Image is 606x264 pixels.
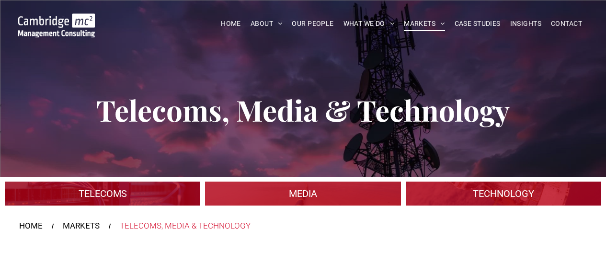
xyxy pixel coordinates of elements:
span: Telecoms, Media & Technology [96,91,510,129]
a: WHAT WE DO [339,16,400,31]
a: A large mall with arched glass roof [406,182,601,206]
a: CONTACT [546,16,587,31]
nav: Breadcrumbs [19,220,587,232]
a: MARKETS [399,16,449,31]
a: ABOUT [246,16,287,31]
img: Go to Homepage [18,13,95,37]
a: MARKETS [63,220,100,232]
a: Your Business Transformed | Cambridge Management Consulting [18,15,95,25]
a: OUR PEOPLE [287,16,338,31]
a: An industrial plant [5,182,200,206]
a: HOME [19,220,43,232]
a: CASE STUDIES [450,16,505,31]
a: INSIGHTS [505,16,546,31]
div: TELECOMS, MEDIA & TECHNOLOGY [120,220,251,232]
a: Media | Cambridge Management Consulting [205,182,400,206]
a: HOME [216,16,246,31]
